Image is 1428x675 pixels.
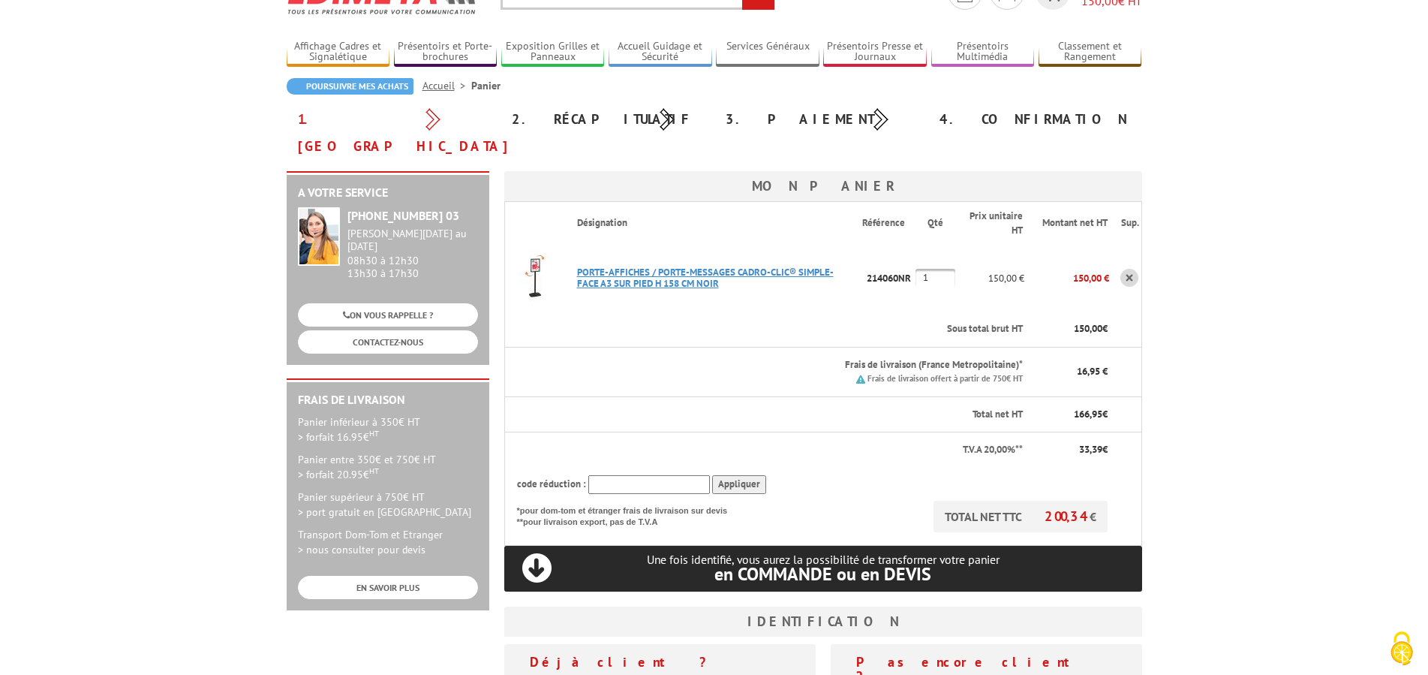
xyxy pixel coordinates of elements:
[862,265,915,291] p: 214060NR
[298,505,471,519] span: > port gratuit en [GEOGRAPHIC_DATA]
[931,40,1035,65] a: Présentoirs Multimédia
[1074,408,1102,420] span: 166,95
[1077,365,1108,378] span: 16,95 €
[298,527,478,557] p: Transport Dom-Tom et Etranger
[565,312,1025,347] th: Sous total brut HT
[530,655,790,670] h4: Déjà client ?
[298,430,379,444] span: > forfait 16.95€
[347,228,478,279] div: 08h30 à 12h30 13h30 à 17h30
[577,358,1024,372] p: Frais de livraison (France Metropolitaine)*
[287,106,501,160] div: 1. [GEOGRAPHIC_DATA]
[1024,265,1109,291] p: 150,00 €
[1036,443,1108,457] p: €
[716,40,819,65] a: Services Généraux
[856,375,865,384] img: picto.png
[967,209,1023,237] p: Prix unitaire HT
[565,202,863,245] th: Désignation
[369,428,379,438] sup: HT
[1079,443,1102,456] span: 33,39
[1109,202,1141,245] th: Sup.
[714,106,928,133] div: 3. Paiement
[517,408,1024,422] p: Total net HT
[287,78,413,95] a: Poursuivre mes achats
[1375,624,1428,675] button: Cookies (fenêtre modale)
[298,393,478,407] h2: Frais de Livraison
[517,501,742,529] p: *pour dom-tom et étranger frais de livraison sur devis **pour livraison export, pas de T.V.A
[955,265,1024,291] p: 150,00 €
[298,207,340,266] img: widget-service.jpg
[714,562,931,586] span: en COMMANDE ou en DEVIS
[505,248,565,308] img: PORTE-AFFICHES / PORTE-MESSAGES CADRO-CLIC® SIMPLE-FACE A3 SUR PIED H 158 CM NOIR
[369,466,379,476] sup: HT
[287,40,390,65] a: Affichage Cadres et Signalétique
[933,501,1108,532] p: TOTAL NET TTC €
[517,478,586,490] span: code réduction :
[298,576,478,599] a: EN SAVOIR PLUS
[517,443,1024,457] p: T.V.A 20,00%**
[471,78,501,93] li: Panier
[1036,408,1108,422] p: €
[1074,322,1102,335] span: 150,00
[862,216,914,231] p: Référence
[928,106,1142,133] div: 4. Confirmation
[609,40,712,65] a: Accueil Guidage et Sécurité
[298,468,379,481] span: > forfait 20.95€
[298,330,478,354] a: CONTACTEZ-NOUS
[1036,216,1108,231] p: Montant net HT
[504,171,1142,201] h3: Mon panier
[394,40,498,65] a: Présentoirs et Porte-brochures
[501,106,714,133] div: 2. Récapitulatif
[867,373,1023,384] small: Frais de livraison offert à partir de 750€ HT
[298,452,478,482] p: Panier entre 350€ et 750€ HT
[1045,508,1090,525] span: 200,34
[504,553,1142,583] p: Une fois identifié, vous aurez la possibilité de transformer votre panier
[915,202,955,245] th: Qté
[298,490,478,520] p: Panier supérieur à 750€ HT
[347,208,459,223] strong: [PHONE_NUMBER] 03
[298,543,425,556] span: > nous consulter pour devis
[298,303,478,327] a: ON VOUS RAPPELLE ?
[823,40,927,65] a: Présentoirs Presse et Journaux
[422,79,471,92] a: Accueil
[1383,630,1420,667] img: Cookies (fenêtre modale)
[577,266,834,290] a: PORTE-AFFICHES / PORTE-MESSAGES CADRO-CLIC® SIMPLE-FACE A3 SUR PIED H 158 CM NOIR
[298,186,478,200] h2: A votre service
[712,475,766,494] input: Appliquer
[1039,40,1142,65] a: Classement et Rangement
[1036,322,1108,336] p: €
[347,228,478,253] div: [PERSON_NAME][DATE] au [DATE]
[504,607,1142,637] h3: Identification
[501,40,605,65] a: Exposition Grilles et Panneaux
[298,414,478,444] p: Panier inférieur à 350€ HT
